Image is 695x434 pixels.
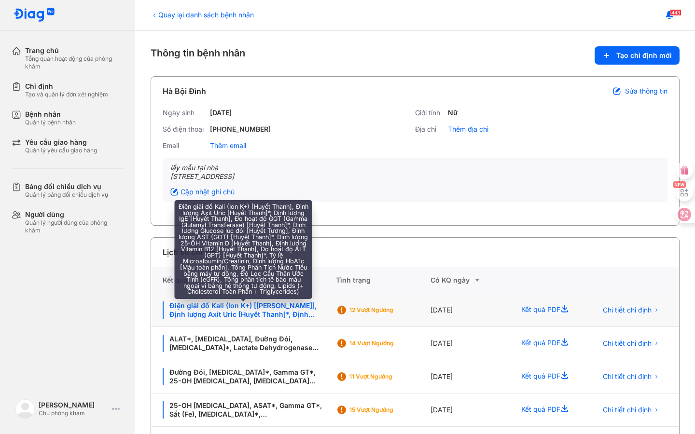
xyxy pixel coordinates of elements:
span: Chi tiết chỉ định [603,339,652,348]
div: Hà Bội Đình [163,85,206,97]
div: [DATE] [431,327,510,360]
div: Tình trạng [336,267,431,294]
div: Bệnh nhân [25,110,76,119]
div: [DATE] [431,393,510,427]
div: Giới tính [415,108,444,117]
div: Quay lại danh sách bệnh nhân [151,10,254,20]
div: Quản lý bảng đối chiếu dịch vụ [25,191,108,199]
div: 11 Vượt ngưỡng [349,373,427,380]
button: Chi tiết chỉ định [597,369,665,384]
div: [PERSON_NAME] [39,401,108,409]
div: 15 Vượt ngưỡng [349,406,427,414]
div: Chỉ định [25,82,108,91]
div: Tạo và quản lý đơn xét nghiệm [25,91,108,98]
span: Chi tiết chỉ định [603,306,652,314]
button: Chi tiết chỉ định [597,336,665,351]
span: 443 [670,9,681,16]
div: Chủ phòng khám [39,409,108,417]
span: Chi tiết chỉ định [603,406,652,414]
div: Thêm email [210,141,246,150]
span: Tạo chỉ định mới [616,51,672,60]
span: Sửa thông tin [625,87,667,95]
div: 12 Vượt ngưỡng [349,306,427,314]
div: [DATE] [431,360,510,393]
div: Quản lý bệnh nhân [25,119,76,126]
div: Thêm địa chỉ [448,125,488,134]
div: Kết quả PDF [510,294,585,327]
div: lấy mẫu tại nhà [STREET_ADDRESS] [170,163,660,181]
div: Kết quả [151,267,336,294]
div: Đường Đói, [MEDICAL_DATA]*, Gamma GT*, 25-OH [MEDICAL_DATA], [MEDICAL_DATA] Sáng, Hormone Kích Th... [163,368,324,385]
div: Bảng đối chiếu dịch vụ [25,182,108,191]
button: Tạo chỉ định mới [595,46,680,65]
div: Email [163,141,206,150]
div: Có KQ ngày [431,274,510,286]
div: 14 Vượt ngưỡng [349,339,427,347]
div: ALAT*, [MEDICAL_DATA], Đường Đói, [MEDICAL_DATA]*, Lactate Dehydrogenase (LDH), Ferritin, Gamma G... [163,335,324,352]
div: Kết quả PDF [510,360,585,393]
div: Lịch sử chỉ định [163,246,221,258]
div: [DATE] [210,108,232,117]
div: Ngày sinh [163,108,206,117]
div: Yêu cầu giao hàng [25,138,97,147]
img: logo [15,399,35,419]
div: [DATE] [431,294,510,327]
div: Nữ [448,108,458,117]
div: [PHONE_NUMBER] [210,125,271,134]
button: Chi tiết chỉ định [597,303,665,317]
div: Cập nhật ghi chú [170,188,235,196]
div: Tổng quan hoạt động của phòng khám [25,55,124,70]
div: Điện giải đồ Kali (Ion K+) [[PERSON_NAME]], Định lượng Axit Uric [Huyết Thanh]*, Định lượng IgE [... [163,301,324,319]
div: Thông tin bệnh nhân [151,46,680,65]
div: Trang chủ [25,46,124,55]
div: Người dùng [25,210,124,219]
div: Quản lý người dùng của phòng khám [25,219,124,234]
span: Chi tiết chỉ định [603,372,652,381]
img: logo [14,8,55,23]
div: Kết quả PDF [510,393,585,427]
div: Số điện thoại [163,125,206,134]
div: Kết quả PDF [510,327,585,360]
button: Chi tiết chỉ định [597,403,665,417]
div: Quản lý yêu cầu giao hàng [25,147,97,154]
div: Địa chỉ [415,125,444,134]
div: 25-OH [MEDICAL_DATA], ASAT*, Gamma GT*, Sắt (Fe), [MEDICAL_DATA]*, [MEDICAL_DATA]*, Microalbumin,... [163,401,324,419]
